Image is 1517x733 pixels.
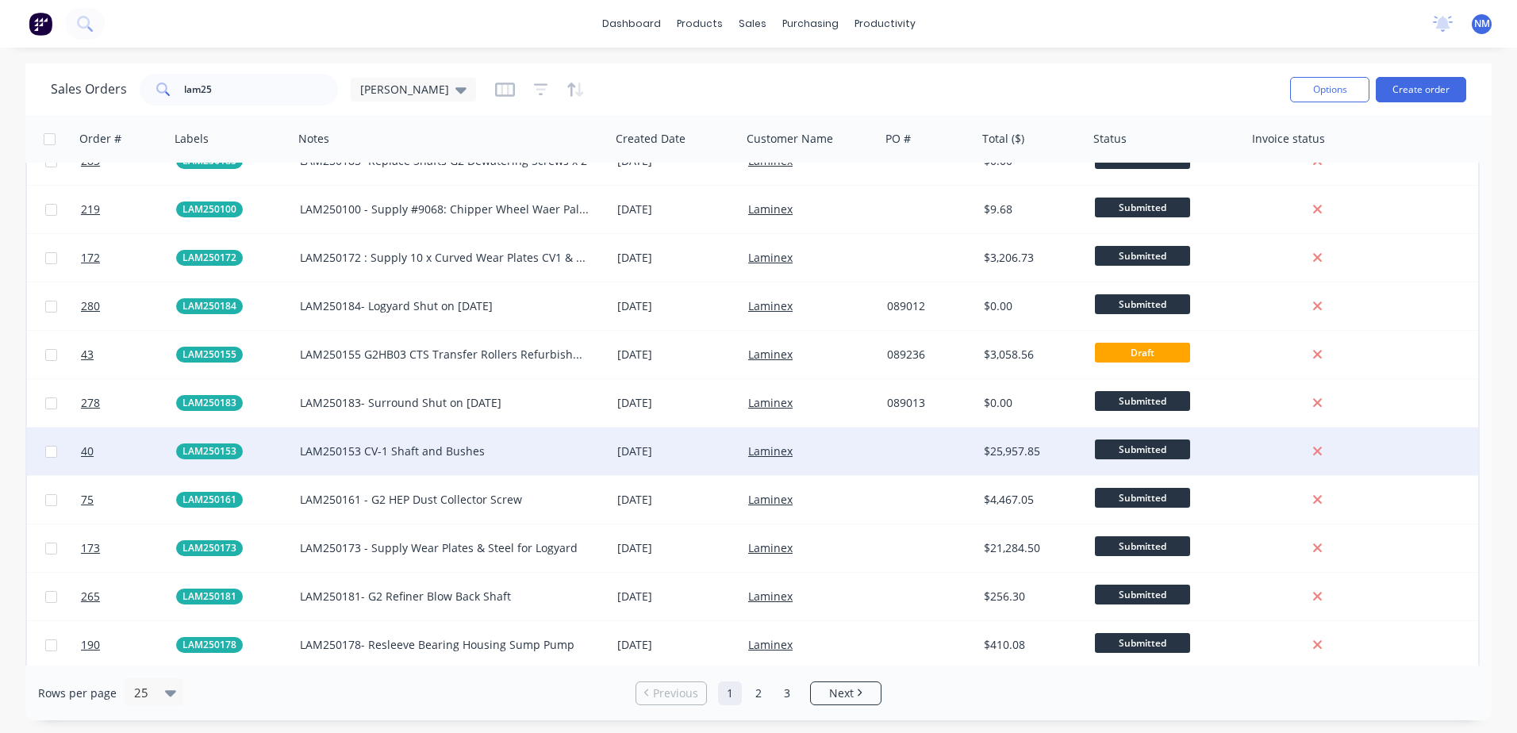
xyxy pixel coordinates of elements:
[811,685,881,701] a: Next page
[1095,198,1190,217] span: Submitted
[984,443,1077,459] div: $25,957.85
[616,131,686,147] div: Created Date
[1290,77,1369,102] button: Options
[176,347,243,363] button: LAM250155
[984,637,1077,653] div: $410.08
[176,250,243,266] button: LAM250172
[81,428,176,475] a: 40
[1095,294,1190,314] span: Submitted
[748,443,793,459] a: Laminex
[617,298,735,314] div: [DATE]
[718,681,742,705] a: Page 1 is your current page
[636,685,706,701] a: Previous page
[775,681,799,705] a: Page 3
[81,524,176,572] a: 173
[617,250,735,266] div: [DATE]
[79,131,121,147] div: Order #
[81,395,100,411] span: 278
[1095,488,1190,508] span: Submitted
[81,201,100,217] span: 219
[176,298,243,314] button: LAM250184
[984,540,1077,556] div: $21,284.50
[1093,131,1127,147] div: Status
[748,250,793,265] a: Laminex
[176,443,243,459] button: LAM250153
[1376,77,1466,102] button: Create order
[984,201,1077,217] div: $9.68
[81,492,94,508] span: 75
[1095,536,1190,556] span: Submitted
[887,298,967,314] div: 089012
[887,395,967,411] div: 089013
[81,443,94,459] span: 40
[629,681,888,705] ul: Pagination
[984,395,1077,411] div: $0.00
[617,443,735,459] div: [DATE]
[38,685,117,701] span: Rows per page
[984,250,1077,266] div: $3,206.73
[300,492,590,508] div: LAM250161 - G2 HEP Dust Collector Screw
[984,492,1077,508] div: $4,467.05
[300,637,590,653] div: LAM250178- Resleeve Bearing Housing Sump Pump
[51,82,127,97] h1: Sales Orders
[748,298,793,313] a: Laminex
[1252,131,1325,147] div: Invoice status
[748,492,793,507] a: Laminex
[1095,391,1190,411] span: Submitted
[300,540,590,556] div: LAM250173 - Supply Wear Plates & Steel for Logyard
[81,589,100,604] span: 265
[748,395,793,410] a: Laminex
[829,685,854,701] span: Next
[669,12,731,36] div: products
[182,637,236,653] span: LAM250178
[1095,246,1190,266] span: Submitted
[81,540,100,556] span: 173
[300,298,590,314] div: LAM250184- Logyard Shut on [DATE]
[748,637,793,652] a: Laminex
[748,540,793,555] a: Laminex
[176,637,243,653] button: LAM250178
[29,12,52,36] img: Factory
[653,685,698,701] span: Previous
[300,347,590,363] div: LAM250155 G2HB03 CTS Transfer Rollers Refurbishment
[885,131,911,147] div: PO #
[617,395,735,411] div: [DATE]
[81,347,94,363] span: 43
[887,347,967,363] div: 089236
[594,12,669,36] a: dashboard
[982,131,1024,147] div: Total ($)
[360,81,449,98] span: [PERSON_NAME]
[81,573,176,620] a: 265
[81,298,100,314] span: 280
[1474,17,1490,31] span: NM
[176,395,243,411] button: LAM250183
[81,234,176,282] a: 172
[300,250,590,266] div: LAM250172 : Supply 10 x Curved Wear Plates CV1 & CV2
[182,250,236,266] span: LAM250172
[1095,439,1190,459] span: Submitted
[847,12,924,36] div: productivity
[617,540,735,556] div: [DATE]
[300,395,590,411] div: LAM250183- Surround Shut on [DATE]
[747,131,833,147] div: Customer Name
[774,12,847,36] div: purchasing
[176,540,243,556] button: LAM250173
[176,201,243,217] button: LAM250100
[298,131,329,147] div: Notes
[1095,585,1190,604] span: Submitted
[617,492,735,508] div: [DATE]
[300,589,590,604] div: LAM250181- G2 Refiner Blow Back Shaft
[748,589,793,604] a: Laminex
[747,681,770,705] a: Page 2
[81,637,100,653] span: 190
[81,250,100,266] span: 172
[617,589,735,604] div: [DATE]
[176,492,243,508] button: LAM250161
[182,395,236,411] span: LAM250183
[182,589,236,604] span: LAM250181
[748,201,793,217] a: Laminex
[182,540,236,556] span: LAM250173
[175,131,209,147] div: Labels
[617,637,735,653] div: [DATE]
[182,201,236,217] span: LAM250100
